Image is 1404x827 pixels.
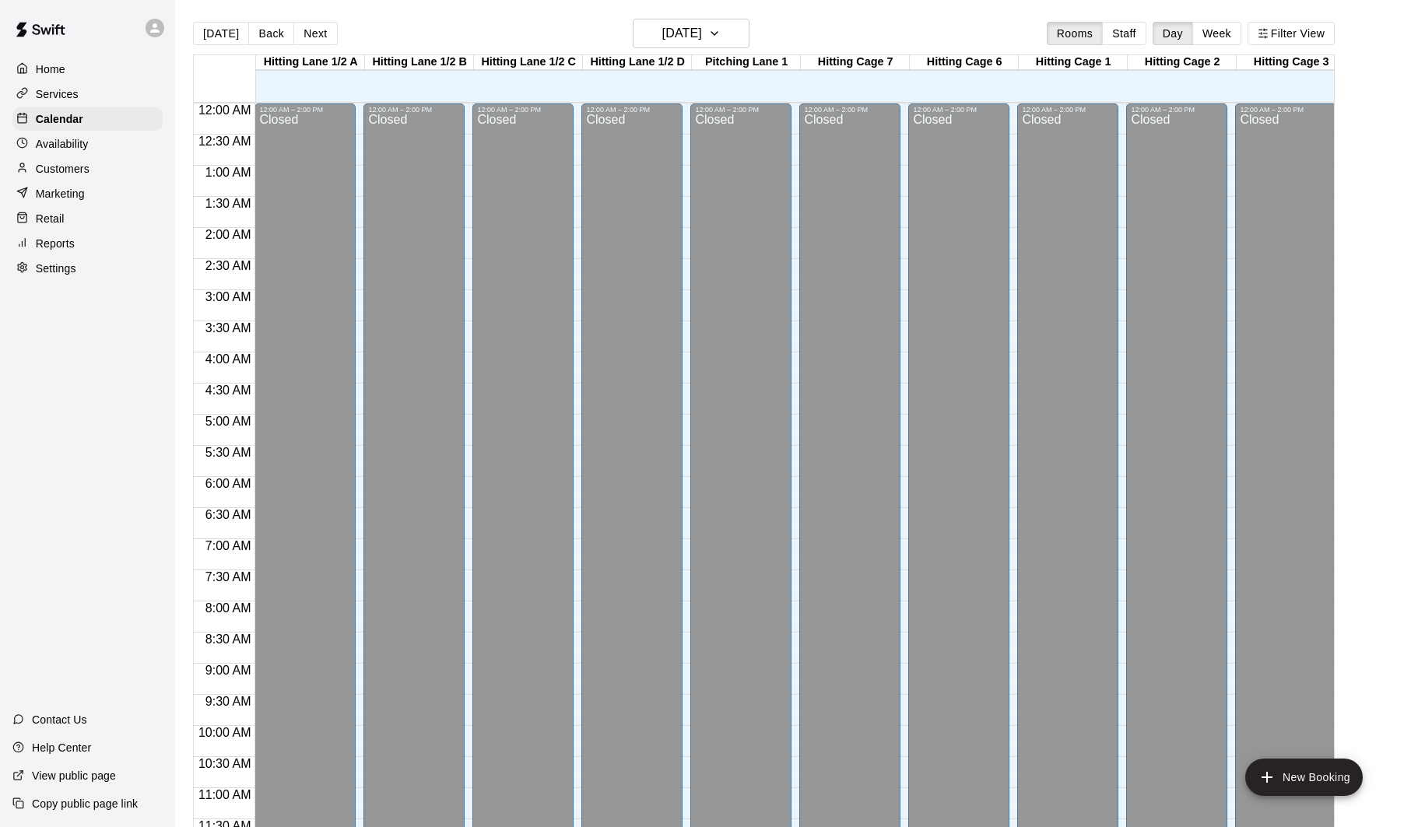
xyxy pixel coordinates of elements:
[202,664,255,677] span: 9:00 AM
[1102,22,1146,45] button: Staff
[368,106,460,114] div: 12:00 AM – 2:00 PM
[1237,55,1346,70] div: Hitting Cage 3
[32,740,91,755] p: Help Center
[12,257,163,280] a: Settings
[801,55,910,70] div: Hitting Cage 7
[259,106,351,114] div: 12:00 AM – 2:00 PM
[202,633,255,646] span: 8:30 AM
[1248,22,1335,45] button: Filter View
[195,103,255,117] span: 12:00 AM
[202,166,255,179] span: 1:00 AM
[202,197,255,210] span: 1:30 AM
[1240,106,1332,114] div: 12:00 AM – 2:00 PM
[1245,759,1363,796] button: add
[36,61,65,77] p: Home
[202,446,255,459] span: 5:30 AM
[202,695,255,708] span: 9:30 AM
[692,55,801,70] div: Pitching Lane 1
[202,352,255,366] span: 4:00 AM
[36,236,75,251] p: Reports
[1131,106,1223,114] div: 12:00 AM – 2:00 PM
[12,157,163,180] a: Customers
[1128,55,1237,70] div: Hitting Cage 2
[1022,106,1114,114] div: 12:00 AM – 2:00 PM
[202,601,255,615] span: 8:00 AM
[12,58,163,81] a: Home
[1047,22,1103,45] button: Rooms
[248,22,294,45] button: Back
[202,477,255,490] span: 6:00 AM
[36,136,89,152] p: Availability
[633,19,749,48] button: [DATE]
[36,86,79,102] p: Services
[32,796,138,811] p: Copy public page link
[477,106,569,114] div: 12:00 AM – 2:00 PM
[910,55,1019,70] div: Hitting Cage 6
[202,290,255,303] span: 3:00 AM
[12,82,163,106] a: Services
[12,107,163,131] a: Calendar
[12,207,163,230] a: Retail
[195,726,255,739] span: 10:00 AM
[202,384,255,397] span: 4:30 AM
[202,570,255,583] span: 7:30 AM
[195,788,255,801] span: 11:00 AM
[195,135,255,148] span: 12:30 AM
[193,22,249,45] button: [DATE]
[32,712,87,727] p: Contact Us
[202,415,255,428] span: 5:00 AM
[12,182,163,205] a: Marketing
[32,768,116,783] p: View public page
[202,508,255,521] span: 6:30 AM
[474,55,583,70] div: Hitting Lane 1/2 C
[256,55,365,70] div: Hitting Lane 1/2 A
[36,161,90,177] p: Customers
[36,111,83,127] p: Calendar
[36,211,65,226] p: Retail
[913,106,1005,114] div: 12:00 AM – 2:00 PM
[662,23,702,44] h6: [DATE]
[12,232,163,255] a: Reports
[293,22,337,45] button: Next
[586,106,678,114] div: 12:00 AM – 2:00 PM
[195,757,255,770] span: 10:30 AM
[36,261,76,276] p: Settings
[36,186,85,201] p: Marketing
[365,55,474,70] div: Hitting Lane 1/2 B
[1019,55,1128,70] div: Hitting Cage 1
[202,228,255,241] span: 2:00 AM
[202,539,255,552] span: 7:00 AM
[583,55,692,70] div: Hitting Lane 1/2 D
[695,106,787,114] div: 12:00 AM – 2:00 PM
[1192,22,1241,45] button: Week
[202,259,255,272] span: 2:30 AM
[12,132,163,156] a: Availability
[804,106,896,114] div: 12:00 AM – 2:00 PM
[202,321,255,335] span: 3:30 AM
[1153,22,1193,45] button: Day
